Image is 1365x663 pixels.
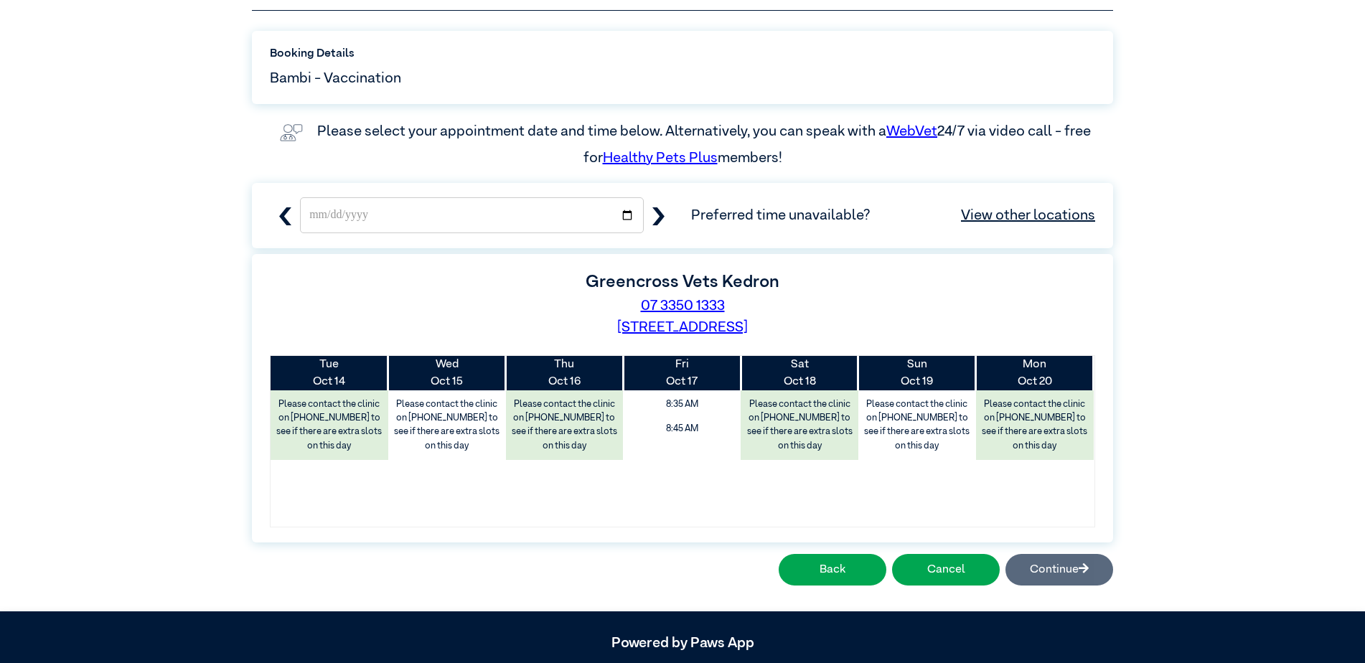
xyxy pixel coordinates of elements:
a: Healthy Pets Plus [603,151,718,165]
label: Greencross Vets Kedron [586,273,779,291]
label: Please contact the clinic on [PHONE_NUMBER] to see if there are extra slots on this day [860,394,975,456]
span: Preferred time unavailable? [691,204,1095,226]
label: Please contact the clinic on [PHONE_NUMBER] to see if there are extra slots on this day [272,394,387,456]
th: Oct 20 [976,356,1094,390]
span: 8:35 AM [628,394,736,415]
label: Booking Details [270,45,1095,62]
th: Oct 14 [271,356,388,390]
th: Oct 16 [506,356,624,390]
a: 07 3350 1333 [641,298,725,313]
span: 8:45 AM [628,418,736,439]
label: Please contact the clinic on [PHONE_NUMBER] to see if there are extra slots on this day [507,394,622,456]
label: Please contact the clinic on [PHONE_NUMBER] to see if there are extra slots on this day [742,394,857,456]
label: Please contact the clinic on [PHONE_NUMBER] to see if there are extra slots on this day [390,394,505,456]
h5: Powered by Paws App [252,634,1113,652]
button: Back [779,554,886,586]
th: Oct 17 [623,356,741,390]
th: Oct 15 [388,356,506,390]
a: WebVet [886,124,937,138]
img: vet [274,118,309,147]
a: [STREET_ADDRESS] [617,320,748,334]
a: View other locations [961,204,1095,226]
th: Oct 19 [858,356,976,390]
label: Please contact the clinic on [PHONE_NUMBER] to see if there are extra slots on this day [977,394,1092,456]
button: Cancel [892,554,1000,586]
label: Please select your appointment date and time below. Alternatively, you can speak with a 24/7 via ... [317,124,1094,164]
span: Bambi - Vaccination [270,67,401,89]
th: Oct 18 [741,356,858,390]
